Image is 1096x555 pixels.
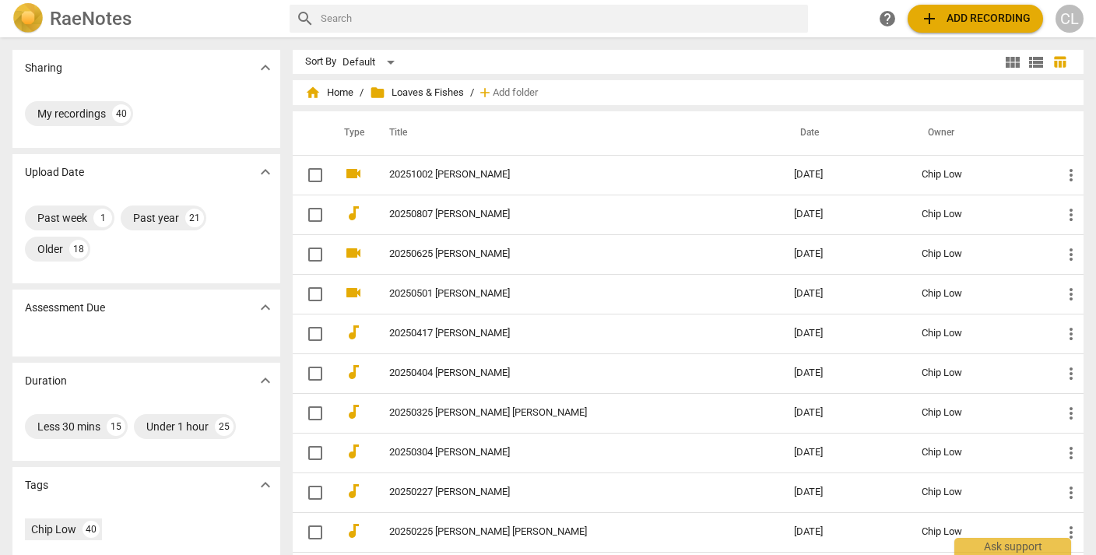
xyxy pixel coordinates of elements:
[344,363,363,381] span: audiotrack
[50,8,132,30] h2: RaeNotes
[389,367,738,379] a: 20250404 [PERSON_NAME]
[389,248,738,260] a: 20250625 [PERSON_NAME]
[1003,53,1022,72] span: view_module
[782,111,909,155] th: Date
[69,240,88,258] div: 18
[1062,245,1080,264] span: more_vert
[296,9,314,28] span: search
[321,6,802,31] input: Search
[25,373,67,389] p: Duration
[1062,404,1080,423] span: more_vert
[146,419,209,434] div: Under 1 hour
[470,87,474,99] span: /
[389,487,738,498] a: 20250227 [PERSON_NAME]
[344,482,363,501] span: audiotrack
[332,111,371,155] th: Type
[922,367,1037,379] div: Chip Low
[782,195,909,234] td: [DATE]
[256,163,275,181] span: expand_more
[922,169,1037,181] div: Chip Low
[873,5,901,33] a: Help
[344,204,363,223] span: audiotrack
[344,402,363,421] span: audiotrack
[371,111,782,155] th: Title
[493,87,538,99] span: Add folder
[922,209,1037,220] div: Chip Low
[254,369,277,392] button: Show more
[1001,51,1024,74] button: Tile view
[782,472,909,512] td: [DATE]
[920,9,939,28] span: add
[25,300,105,316] p: Assessment Due
[344,283,363,302] span: videocam
[922,407,1037,419] div: Chip Low
[112,104,131,123] div: 40
[25,164,84,181] p: Upload Date
[389,328,738,339] a: 20250417 [PERSON_NAME]
[782,234,909,274] td: [DATE]
[1052,54,1067,69] span: table_chart
[909,111,1049,155] th: Owner
[389,447,738,458] a: 20250304 [PERSON_NAME]
[1062,325,1080,343] span: more_vert
[1027,53,1045,72] span: view_list
[1062,166,1080,184] span: more_vert
[1056,5,1084,33] button: CL
[342,50,400,75] div: Default
[1062,285,1080,304] span: more_vert
[1048,51,1071,74] button: Table view
[12,3,277,34] a: LogoRaeNotes
[256,58,275,77] span: expand_more
[254,296,277,319] button: Show more
[922,248,1037,260] div: Chip Low
[782,155,909,195] td: [DATE]
[389,288,738,300] a: 20250501 [PERSON_NAME]
[37,241,63,257] div: Older
[922,447,1037,458] div: Chip Low
[37,210,87,226] div: Past week
[954,538,1071,555] div: Ask support
[1062,483,1080,502] span: more_vert
[360,87,364,99] span: /
[878,9,897,28] span: help
[922,526,1037,538] div: Chip Low
[782,393,909,433] td: [DATE]
[37,106,106,121] div: My recordings
[782,353,909,393] td: [DATE]
[93,209,112,227] div: 1
[12,3,44,34] img: Logo
[254,473,277,497] button: Show more
[389,526,738,538] a: 20250225 [PERSON_NAME] [PERSON_NAME]
[344,164,363,183] span: videocam
[83,521,100,538] div: 40
[908,5,1043,33] button: Upload
[254,56,277,79] button: Show more
[1062,364,1080,383] span: more_vert
[31,522,76,537] div: Chip Low
[922,328,1037,339] div: Chip Low
[344,442,363,461] span: audiotrack
[1024,51,1048,74] button: List view
[782,274,909,314] td: [DATE]
[370,85,385,100] span: folder
[920,9,1031,28] span: Add recording
[1062,205,1080,224] span: more_vert
[215,417,234,436] div: 25
[305,56,336,68] div: Sort By
[25,60,62,76] p: Sharing
[344,323,363,342] span: audiotrack
[922,288,1037,300] div: Chip Low
[37,419,100,434] div: Less 30 mins
[256,476,275,494] span: expand_more
[256,298,275,317] span: expand_more
[1062,523,1080,542] span: more_vert
[782,512,909,552] td: [DATE]
[107,417,125,436] div: 15
[389,407,738,419] a: 20250325 [PERSON_NAME] [PERSON_NAME]
[1062,444,1080,462] span: more_vert
[344,522,363,540] span: audiotrack
[133,210,179,226] div: Past year
[305,85,321,100] span: home
[782,314,909,353] td: [DATE]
